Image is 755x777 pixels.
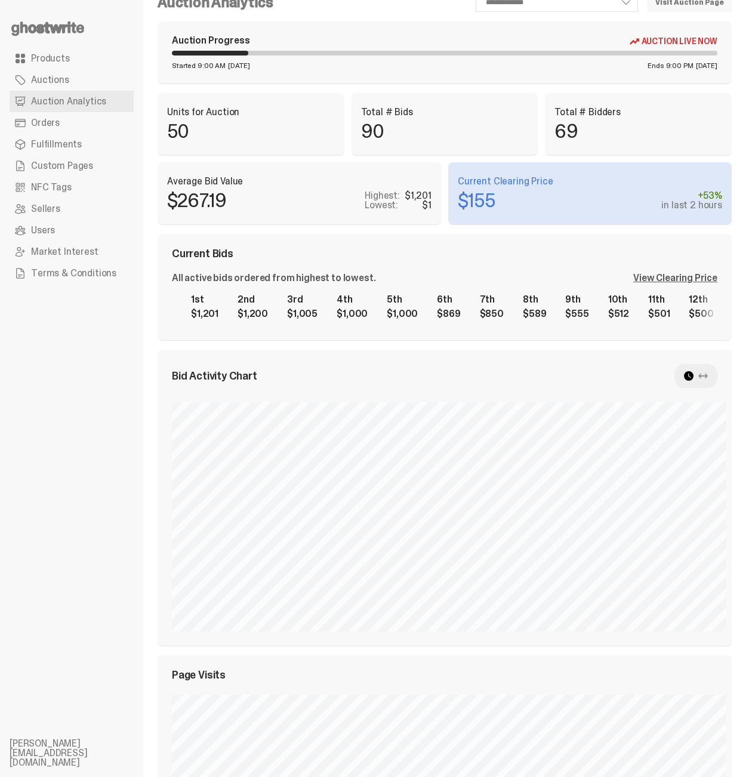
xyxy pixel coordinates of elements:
div: 4th [337,295,368,304]
p: $267.19 [167,191,226,210]
div: in last 2 hours [661,201,722,210]
div: $1,005 [287,309,318,319]
span: NFC Tags [31,183,72,192]
div: 9th [565,295,588,304]
span: Ends 9:00 PM [648,62,694,69]
span: Custom Pages [31,161,93,171]
p: Average Bid Value [167,177,432,186]
div: $1,201 [405,191,432,201]
a: Auction Analytics [10,91,134,112]
div: 3rd [287,295,318,304]
p: Lowest: [365,201,398,210]
p: 90 [361,122,384,141]
a: Users [10,220,134,241]
span: [DATE] [228,62,249,69]
div: $512 [608,309,629,319]
div: View Clearing Price [633,273,717,283]
li: [PERSON_NAME][EMAIL_ADDRESS][DOMAIN_NAME] [10,739,153,767]
span: Fulfillments [31,140,82,149]
a: Terms & Conditions [10,263,134,284]
a: Market Interest [10,241,134,263]
div: 11th [648,295,670,304]
div: $555 [565,309,588,319]
div: +53% [661,191,722,201]
span: [DATE] [696,62,717,69]
a: Sellers [10,198,134,220]
div: 5th [387,295,418,304]
div: $500 [689,309,713,319]
div: $1 [422,201,432,210]
a: Fulfillments [10,134,134,155]
div: $869 [437,309,460,319]
div: $1,000 [337,309,368,319]
div: $589 [523,309,546,319]
div: 10th [608,295,629,304]
p: Total # Bids [361,107,529,117]
p: 69 [554,122,577,141]
div: $1,200 [238,309,268,319]
div: Auction Progress [172,36,249,46]
p: $155 [458,191,495,210]
span: Page Visits [172,670,226,680]
div: $1,201 [191,309,218,319]
p: Units for Auction [167,107,335,117]
a: Orders [10,112,134,134]
span: Sellers [31,204,60,214]
p: Current Clearing Price [458,177,722,186]
span: Products [31,54,70,63]
p: Total # Bidders [554,107,722,117]
p: Highest: [365,191,400,201]
span: Current Bids [172,248,233,259]
span: Market Interest [31,247,98,257]
div: $1,000 [387,309,418,319]
span: Auctions [31,75,69,85]
div: 2nd [238,295,268,304]
a: Auctions [10,69,134,91]
span: Orders [31,118,60,128]
span: Auction Live Now [642,36,717,46]
p: 50 [167,122,189,141]
a: Custom Pages [10,155,134,177]
span: Terms & Conditions [31,269,116,278]
div: 8th [523,295,546,304]
div: $501 [648,309,670,319]
span: Started 9:00 AM [172,62,226,69]
span: Bid Activity Chart [172,371,257,381]
div: $850 [480,309,504,319]
div: All active bids ordered from highest to lowest. [172,273,375,283]
span: Auction Analytics [31,97,106,106]
div: 7th [480,295,504,304]
div: 6th [437,295,460,304]
span: Users [31,226,55,235]
div: 12th [689,295,713,304]
div: 1st [191,295,218,304]
a: NFC Tags [10,177,134,198]
a: Products [10,48,134,69]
